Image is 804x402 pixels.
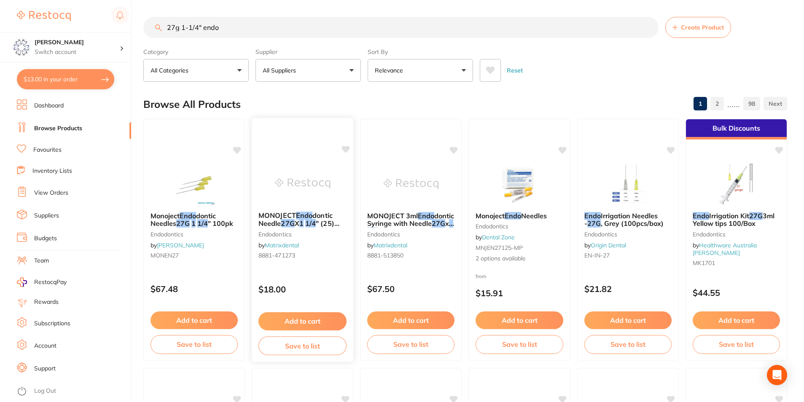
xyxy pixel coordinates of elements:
[378,227,422,236] span: " (100) Sterile
[151,311,238,329] button: Add to cart
[368,59,473,82] button: Relevance
[151,335,238,354] button: Save to list
[265,241,299,249] a: Matrixdental
[584,335,672,354] button: Save to list
[693,241,757,257] span: by
[681,24,724,31] span: Create Product
[476,244,523,252] span: MNJEN27125-MP
[296,211,312,220] em: Endo
[157,241,204,249] a: [PERSON_NAME]
[151,241,204,249] span: by
[375,66,406,75] p: Relevance
[584,241,626,249] span: by
[176,219,190,228] em: 27G
[767,365,787,385] div: Open Intercom Messenger
[299,219,304,228] em: 1
[743,95,760,112] a: 98
[367,241,407,249] span: by
[693,231,780,238] small: Endodontics
[151,66,192,75] p: All Categories
[693,311,780,329] button: Add to cart
[281,219,295,228] em: 27G
[255,59,361,82] button: All Suppliers
[34,212,59,220] a: Suppliers
[418,212,434,220] em: Endo
[693,335,780,354] button: Save to list
[180,212,196,220] em: Endo
[13,39,30,56] img: Eumundi Dental
[35,48,120,56] p: Switch account
[367,212,454,228] span: dontic Syringe with Needle
[584,212,672,228] b: Endo Irrigation Needles - 27G, Grey (100pcs/box)
[476,288,563,298] p: $15.91
[17,11,71,21] img: Restocq Logo
[727,99,740,109] p: ......
[686,119,787,139] div: Bulk Discounts
[143,48,249,56] label: Category
[584,252,610,259] span: EN-IN-27
[167,163,222,205] img: Monoject Endodontic Needles 27G 1 1/4" 100pk
[749,212,763,220] em: 27G
[17,277,27,287] img: RestocqPay
[17,277,67,287] a: RestocqPay
[492,163,547,205] img: Monoject Endo Needles
[709,212,749,220] span: Irrigation Kit
[367,212,454,228] b: MONOJECT 3ml Endodontic Syringe with Needle 27G x 1 1/4" (100) Sterile
[601,219,664,228] span: , Grey (100pcs/box)
[151,252,179,259] span: MONEN27
[693,241,757,257] a: Healthware Australia [PERSON_NAME]
[476,335,563,354] button: Save to list
[710,95,724,112] a: 2
[151,212,238,228] b: Monoject Endodontic Needles 27G 1 1/4" 100pk
[505,212,521,220] em: Endo
[295,219,299,228] span: X
[275,162,330,205] img: MONOJECT Endodontic Needle 27G X 1 1/4" (25) Sterile
[197,219,208,228] em: 1/4
[143,59,249,82] button: All Categories
[255,48,361,56] label: Supplier
[151,212,216,228] span: dontic Needles
[482,233,515,241] a: Dental Zone
[34,234,57,243] a: Budgets
[476,223,563,230] small: Endodontics
[693,212,709,220] em: Endo
[476,273,487,279] span: from
[476,311,563,329] button: Add to cart
[368,48,473,56] label: Sort By
[258,211,296,220] span: MONOJECT
[367,231,454,238] small: endodontics
[143,17,659,38] input: Search Products
[34,124,82,133] a: Browse Products
[258,336,347,355] button: Save to list
[258,230,347,237] small: endodontics
[17,69,114,89] button: $13.00 in your order
[151,212,180,220] span: Monoject
[17,6,71,26] a: Restocq Logo
[34,257,49,265] a: Team
[34,278,67,287] span: RestocqPay
[476,233,515,241] span: by
[476,212,563,220] b: Monoject Endo Needles
[432,219,445,228] em: 27G
[34,387,56,395] a: Log Out
[35,38,120,47] h4: Eumundi Dental
[367,284,454,294] p: $67.50
[34,189,68,197] a: View Orders
[34,319,70,328] a: Subscriptions
[584,212,658,228] span: Irrigation Needles -
[693,212,774,228] span: 3ml Yellow tips 100/Box
[143,99,241,110] h2: Browse All Products
[258,312,347,330] button: Add to cart
[694,95,707,112] a: 1
[258,284,347,294] p: $18.00
[33,146,62,154] a: Favourites
[258,212,347,227] b: MONOJECT Endodontic Needle 27G X 1 1/4" (25) Sterile
[17,385,129,398] button: Log Out
[367,252,403,259] span: 8881-513850
[191,219,196,228] em: 1
[34,364,56,373] a: Support
[151,231,238,238] small: endodontics
[504,59,525,82] button: Reset
[258,211,333,228] span: dontic Needle
[693,259,715,267] span: MK1701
